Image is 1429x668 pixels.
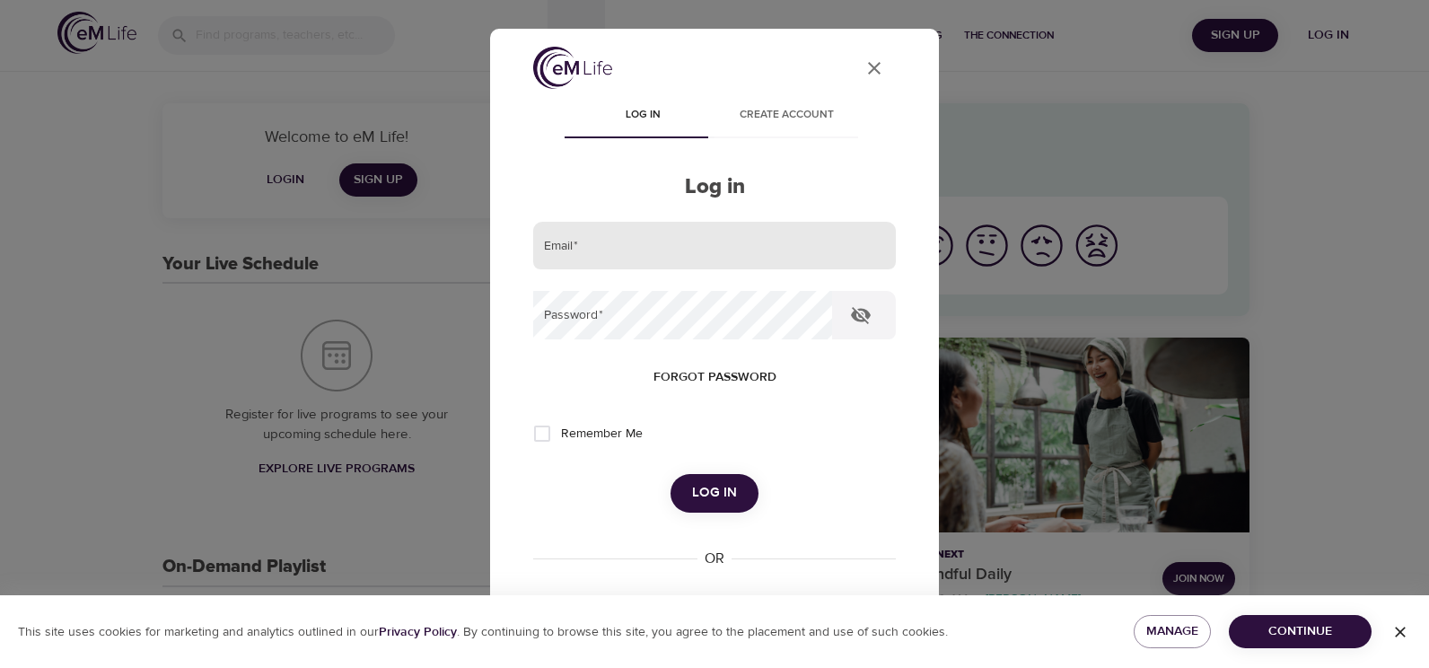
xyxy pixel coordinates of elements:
[725,106,847,125] span: Create account
[671,474,758,512] button: Log in
[653,366,776,389] span: Forgot password
[1148,620,1197,643] span: Manage
[561,425,643,444] span: Remember Me
[853,47,896,90] button: close
[533,174,896,200] h2: Log in
[379,624,457,640] b: Privacy Policy
[1243,620,1357,643] span: Continue
[697,549,732,569] div: OR
[582,106,704,125] span: Log in
[646,361,784,394] button: Forgot password
[533,47,612,89] img: logo
[692,481,737,505] span: Log in
[533,95,896,138] div: disabled tabs example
